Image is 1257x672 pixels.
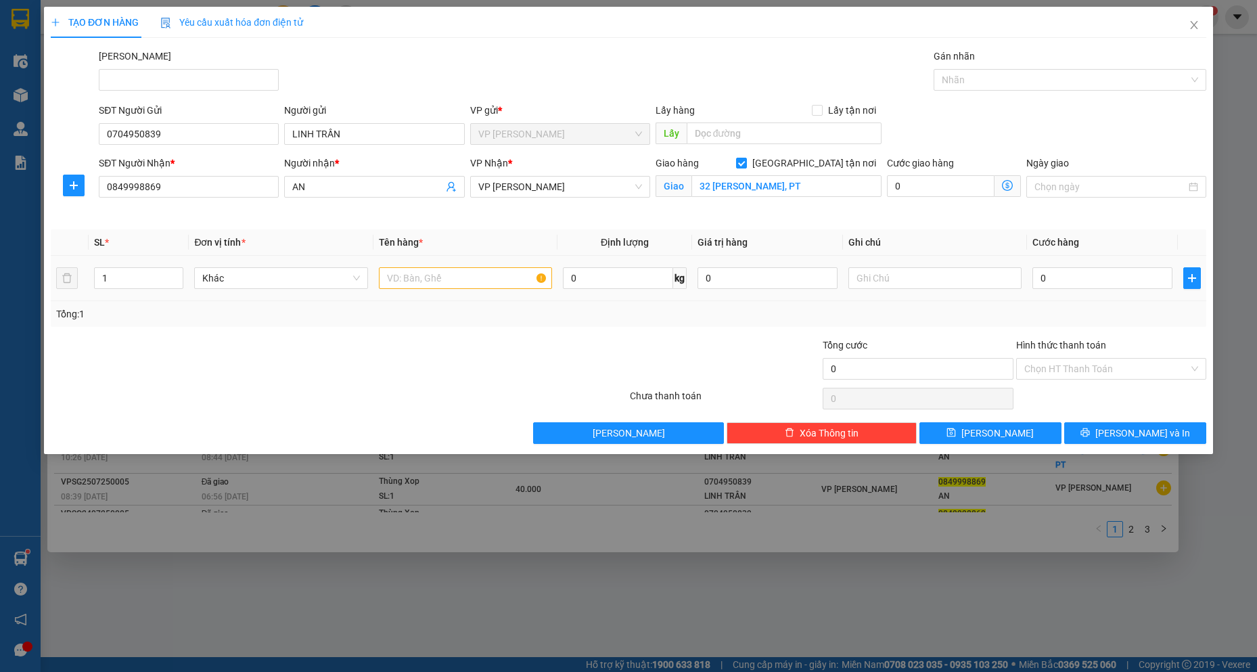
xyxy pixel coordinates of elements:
[848,267,1022,289] input: Ghi Chú
[1032,237,1079,248] span: Cước hàng
[593,426,665,441] span: [PERSON_NAME]
[656,122,687,144] span: Lấy
[785,428,794,439] span: delete
[1026,158,1069,169] label: Ngày giao
[691,175,882,197] input: Giao tận nơi
[601,237,649,248] span: Định lượng
[56,267,78,289] button: delete
[379,267,553,289] input: VD: Bàn, Ghế
[887,175,995,197] input: Cước giao hàng
[64,180,84,191] span: plus
[656,158,699,169] span: Giao hàng
[160,17,303,28] span: Yêu cầu xuất hóa đơn điện tử
[446,181,457,192] span: user-add
[656,105,695,116] span: Lấy hàng
[1080,428,1090,439] span: printer
[63,175,85,196] button: plus
[478,124,642,144] span: VP Phạm Ngũ Lão
[56,307,485,321] div: Tổng: 1
[478,177,642,197] span: VP Phan Thiết
[470,158,508,169] span: VP Nhận
[7,73,93,118] li: VP VP [PERSON_NAME] Lão
[1184,273,1200,284] span: plus
[1064,422,1206,444] button: printer[PERSON_NAME] và In
[1175,7,1213,45] button: Close
[800,426,859,441] span: Xóa Thông tin
[1034,179,1186,194] input: Ngày giao
[823,340,867,351] span: Tổng cước
[687,122,882,144] input: Dọc đường
[51,17,139,28] span: TẠO ĐƠN HÀNG
[99,103,279,118] div: SĐT Người Gửi
[99,69,279,91] input: Mã ĐH
[533,422,723,444] button: [PERSON_NAME]
[727,422,917,444] button: deleteXóa Thông tin
[628,388,821,412] div: Chưa thanh toán
[747,156,882,171] span: [GEOGRAPHIC_DATA] tận nơi
[99,156,279,171] div: SĐT Người Nhận
[1002,180,1013,191] span: dollar-circle
[656,175,691,197] span: Giao
[284,156,464,171] div: Người nhận
[887,158,954,169] label: Cước giao hàng
[93,73,180,118] li: VP VP [GEOGRAPHIC_DATA]
[7,7,196,58] li: Nam Hải Limousine
[51,18,60,27] span: plus
[7,7,54,54] img: logo.jpg
[194,237,245,248] span: Đơn vị tính
[202,268,360,288] span: Khác
[698,267,838,289] input: 0
[160,18,171,28] img: icon
[94,237,105,248] span: SL
[99,51,171,62] label: Mã ĐH
[934,51,975,62] label: Gán nhãn
[843,229,1028,256] th: Ghi chú
[946,428,956,439] span: save
[919,422,1061,444] button: save[PERSON_NAME]
[823,103,882,118] span: Lấy tận nơi
[961,426,1034,441] span: [PERSON_NAME]
[1016,340,1106,351] label: Hình thức thanh toán
[698,237,748,248] span: Giá trị hàng
[284,103,464,118] div: Người gửi
[1095,426,1190,441] span: [PERSON_NAME] và In
[379,237,423,248] span: Tên hàng
[470,103,650,118] div: VP gửi
[1189,20,1199,30] span: close
[1183,267,1201,289] button: plus
[673,267,687,289] span: kg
